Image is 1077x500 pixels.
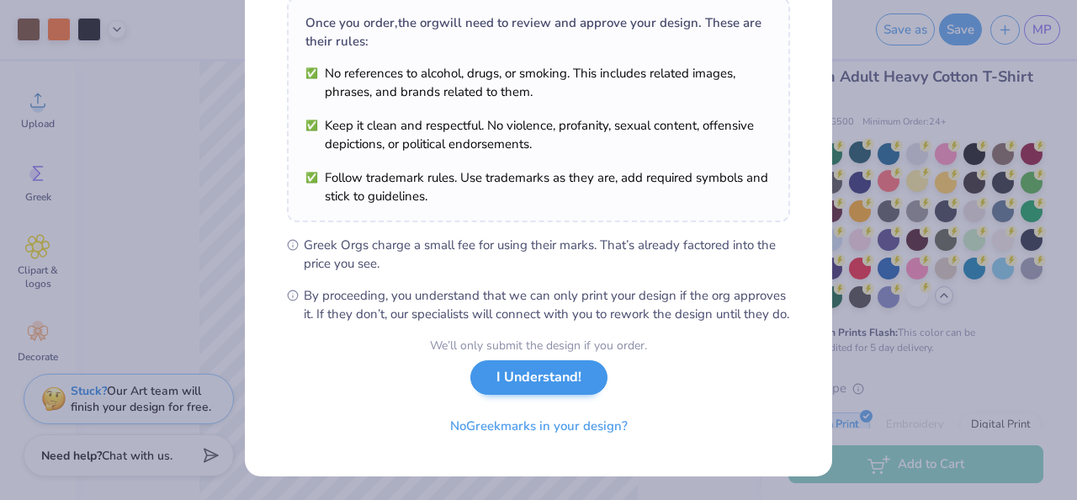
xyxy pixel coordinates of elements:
[305,64,772,101] li: No references to alcohol, drugs, or smoking. This includes related images, phrases, and brands re...
[436,409,642,444] button: NoGreekmarks in your design?
[305,116,772,153] li: Keep it clean and respectful. No violence, profanity, sexual content, offensive depictions, or po...
[304,286,790,323] span: By proceeding, you understand that we can only print your design if the org approves it. If they ...
[430,337,647,354] div: We’ll only submit the design if you order.
[470,360,607,395] button: I Understand!
[305,168,772,205] li: Follow trademark rules. Use trademarks as they are, add required symbols and stick to guidelines.
[304,236,790,273] span: Greek Orgs charge a small fee for using their marks. That’s already factored into the price you see.
[305,13,772,51] div: Once you order, the org will need to review and approve your design. These are their rules:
